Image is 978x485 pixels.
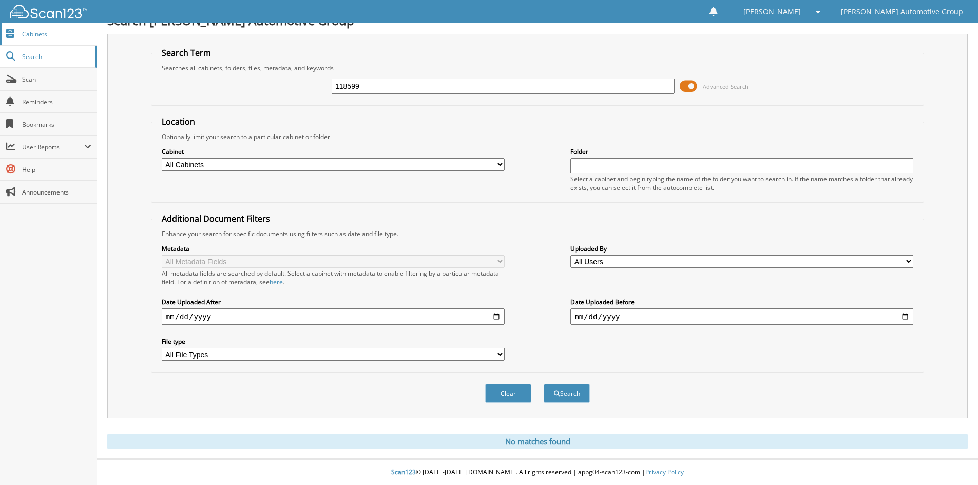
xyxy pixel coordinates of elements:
[162,147,505,156] label: Cabinet
[570,308,913,325] input: end
[570,244,913,253] label: Uploaded By
[743,9,801,15] span: [PERSON_NAME]
[485,384,531,403] button: Clear
[162,298,505,306] label: Date Uploaded After
[157,229,918,238] div: Enhance your search for specific documents using filters such as date and file type.
[703,83,749,90] span: Advanced Search
[157,132,918,141] div: Optionally limit your search to a particular cabinet or folder
[97,460,978,485] div: © [DATE]-[DATE] [DOMAIN_NAME]. All rights reserved | appg04-scan123-com |
[157,213,275,224] legend: Additional Document Filters
[162,269,505,286] div: All metadata fields are searched by default. Select a cabinet with metadata to enable filtering b...
[157,47,216,59] legend: Search Term
[22,120,91,129] span: Bookmarks
[22,30,91,38] span: Cabinets
[157,116,200,127] legend: Location
[162,308,505,325] input: start
[570,147,913,156] label: Folder
[162,337,505,346] label: File type
[544,384,590,403] button: Search
[107,434,968,449] div: No matches found
[22,143,84,151] span: User Reports
[270,278,283,286] a: here
[22,75,91,84] span: Scan
[927,436,978,485] iframe: Chat Widget
[570,174,913,192] div: Select a cabinet and begin typing the name of the folder you want to search in. If the name match...
[10,5,87,18] img: scan123-logo-white.svg
[22,188,91,197] span: Announcements
[645,468,684,476] a: Privacy Policy
[22,98,91,106] span: Reminders
[162,244,505,253] label: Metadata
[570,298,913,306] label: Date Uploaded Before
[157,64,918,72] div: Searches all cabinets, folders, files, metadata, and keywords
[22,165,91,174] span: Help
[841,9,963,15] span: [PERSON_NAME] Automotive Group
[391,468,416,476] span: Scan123
[22,52,90,61] span: Search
